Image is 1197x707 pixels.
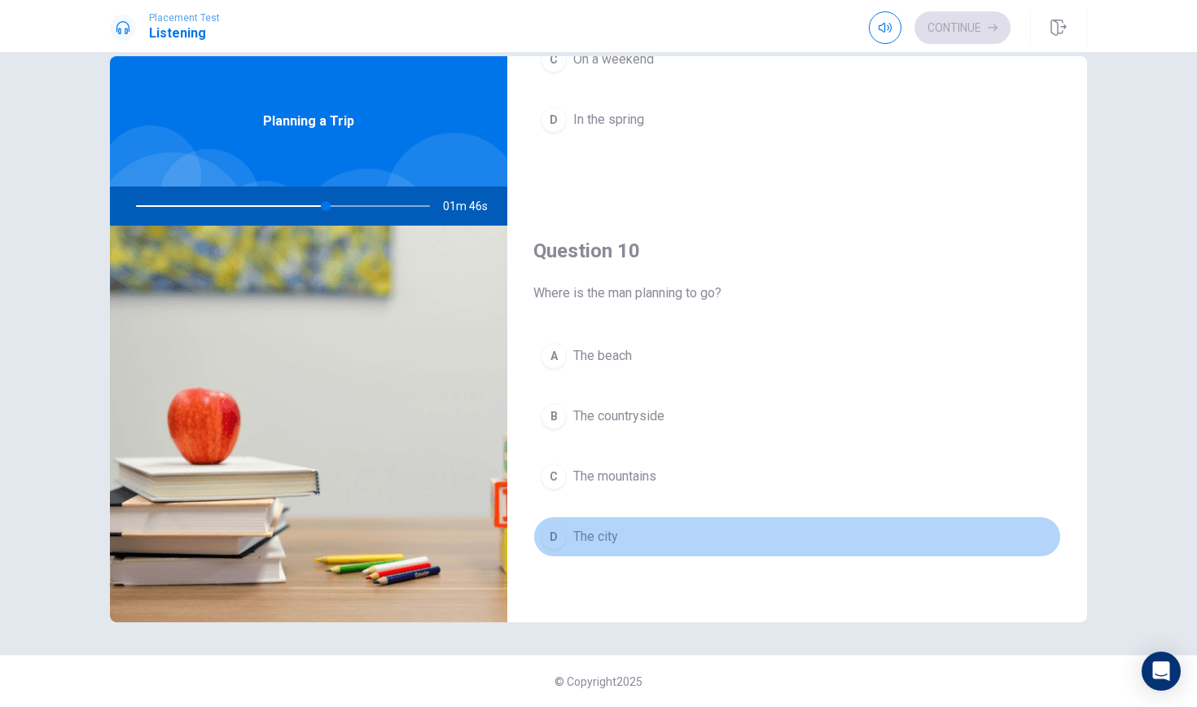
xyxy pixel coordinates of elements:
h1: Listening [149,24,220,43]
span: Where is the man planning to go? [533,283,1061,303]
span: The mountains [573,467,656,486]
span: The beach [573,346,632,366]
span: © Copyright 2025 [555,675,642,688]
div: C [541,463,567,490]
div: Open Intercom Messenger [1142,652,1181,691]
img: Planning a Trip [110,226,507,622]
button: DThe city [533,516,1061,557]
span: 01m 46s [443,187,501,226]
h4: Question 10 [533,238,1061,264]
button: CThe mountains [533,456,1061,497]
button: AThe beach [533,336,1061,376]
span: Planning a Trip [263,112,354,131]
div: A [541,343,567,369]
div: C [541,46,567,72]
div: D [541,107,567,133]
button: DIn the spring [533,99,1061,140]
span: The city [573,527,618,547]
span: Placement Test [149,12,220,24]
span: In the spring [573,110,644,130]
div: D [541,524,567,550]
button: BThe countryside [533,396,1061,437]
button: COn a weekend [533,39,1061,80]
span: On a weekend [573,50,654,69]
div: B [541,403,567,429]
span: The countryside [573,406,664,426]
